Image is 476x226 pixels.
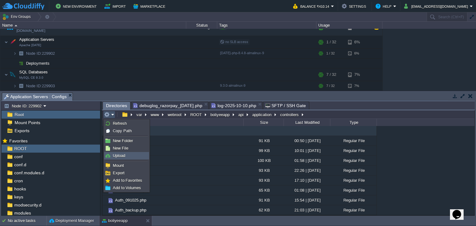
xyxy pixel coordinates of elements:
span: Mount Points [13,120,41,125]
span: SFTP / SSH Gate [265,102,306,109]
div: No active tasks [8,216,46,226]
span: Exports [13,128,30,133]
button: api [237,112,245,117]
a: Auth_backup.php [114,207,147,213]
img: CloudJiffy [2,2,44,10]
span: Add to Volumes [113,185,141,190]
span: Mount [113,163,124,168]
a: Mount [104,162,149,169]
span: hooks [13,186,27,192]
div: 1 / 32 [326,49,335,58]
div: 93 KB [243,176,284,185]
div: 100 KB [243,156,284,165]
div: Regular File [330,195,377,205]
a: Auth_091025.php [114,198,147,203]
img: AMDAwAAAACH5BAEAAAAALAAAAAABAAEAAAICRAEAOw== [8,36,17,48]
span: [DATE]-php-8.4.8-almalinux-9 [220,51,264,55]
img: AMDAwAAAACH5BAEAAAAALAAAAAABAAEAAAICRAEAOw== [102,205,107,215]
button: controllers [279,112,300,117]
span: Copy Path [113,128,132,133]
a: SQL DatabasesMySQL CE 9.3.0 [19,70,49,74]
a: New File [104,145,149,152]
div: 99 KB [243,146,284,155]
button: Balance ₹410.14 [293,2,331,10]
div: Regular File [330,166,377,175]
a: Application ServersApache [DATE] [19,37,55,42]
span: Root [13,112,25,117]
div: Type [331,119,377,126]
div: 6% [348,49,368,58]
a: ROOT [13,146,28,151]
button: Node ID: 229902 [4,103,43,109]
div: Name [103,119,243,126]
button: ROOT [189,112,203,117]
div: 01:58 | [DATE] [284,156,330,165]
span: 9.3.0-almalinux-9 [220,84,245,87]
img: AMDAwAAAACH5BAEAAAAALAAAAAABAAEAAAICRAEAOw== [15,25,17,26]
span: Node ID: [26,84,42,88]
span: debuglog_razorpay_[DATE].php [133,102,202,109]
a: Deployments [25,61,51,66]
span: modsecurity.d [13,202,42,208]
button: www [150,112,161,117]
a: modules [13,210,32,216]
div: 65 KB [243,185,284,195]
span: Add to Favorites [113,178,142,183]
button: New Environment [56,2,99,10]
div: Regular File [330,136,377,146]
button: webroot [167,112,183,117]
img: AMDAwAAAACH5BAEAAAAALAAAAAABAAEAAAICRAEAOw== [13,49,17,58]
img: AMDAwAAAACH5BAEAAAAALAAAAAABAAEAAAICRAEAOw== [13,81,17,91]
span: log-2025-10-10.php [211,102,256,109]
div: 62 KB [243,205,284,215]
span: 229903 [25,83,56,89]
img: AMDAwAAAACH5BAEAAAAALAAAAAABAAEAAAICRAEAOw== [17,81,25,91]
span: Upload [113,153,125,158]
a: conf.d [13,162,27,167]
a: conf.modules.d [13,170,45,176]
span: Apache [DATE] [19,43,41,47]
div: 7 / 32 [326,68,336,81]
img: AMDAwAAAACH5BAEAAAAALAAAAAABAAEAAAICRAEAOw== [107,207,114,214]
div: 7% [348,68,368,81]
img: AMDAwAAAACH5BAEAAAAALAAAAAABAAEAAAICRAEAOw== [107,197,114,204]
div: 91 KB [243,136,284,146]
button: var [135,112,143,117]
div: 22:26 | [DATE] [284,166,330,175]
span: New File [113,146,128,150]
div: Size [244,119,284,126]
div: 15:54 | [DATE] [284,195,330,205]
div: 1 / 32 [326,36,336,48]
img: AMDAwAAAACH5BAEAAAAALAAAAAABAAEAAAICRAEAOw== [13,59,17,68]
a: Add to Volumes [104,185,149,191]
input: Click to enter the path [102,110,474,119]
a: conf [13,154,24,159]
span: Application Servers [19,37,55,42]
span: Directories [106,102,127,110]
img: AMDAwAAAACH5BAEAAAAALAAAAAABAAEAAAICRAEAOw== [17,49,25,58]
a: keys [13,194,24,200]
iframe: chat widget [450,201,470,220]
div: 7% [348,81,368,91]
div: Regular File [330,146,377,155]
div: Regular File [330,176,377,185]
div: 6% [348,36,368,48]
div: 7 / 32 [326,81,335,91]
span: 229902 [25,51,56,56]
div: 01:08 | [DATE] [284,185,330,195]
img: AMDAwAAAACH5BAEAAAAALAAAAAABAAEAAAICRAEAOw== [4,36,8,48]
a: Export [104,170,149,176]
button: Import [104,2,128,10]
div: Usage [317,22,382,29]
button: Marketplace [133,2,167,10]
div: Last Modified [284,119,330,126]
div: Regular File [330,185,377,195]
span: SQL Databases [19,69,49,75]
img: AMDAwAAAACH5BAEAAAAALAAAAAABAAEAAAICRAEAOw== [8,68,17,81]
div: 21:03 | [DATE] [284,205,330,215]
div: Status [187,22,217,29]
a: Add to Favorites [104,177,149,184]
